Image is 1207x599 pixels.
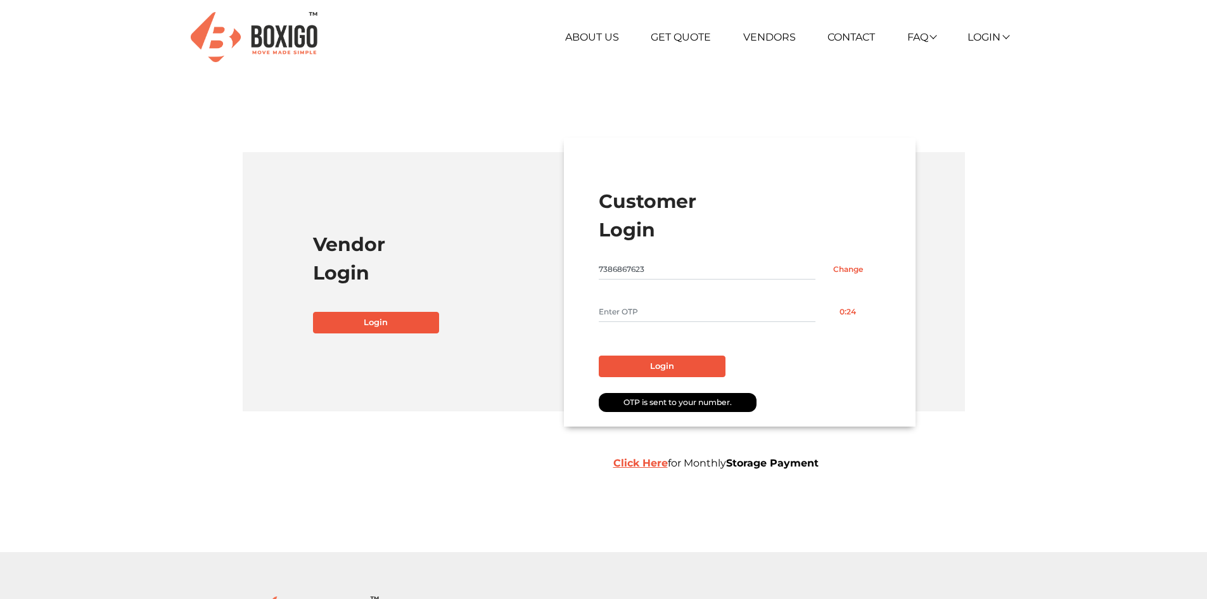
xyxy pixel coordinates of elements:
h1: Customer Login [599,187,880,244]
a: About Us [565,31,619,43]
button: 0:24 [815,302,880,322]
input: Change [815,259,880,280]
a: Contact [827,31,875,43]
div: OTP is sent to your number. [599,393,757,412]
input: Enter OTP [599,302,815,322]
img: Boxigo [191,12,317,62]
a: FAQ [907,31,936,43]
a: Click Here [613,457,668,469]
input: Mobile No [599,259,815,280]
a: Login [313,312,440,333]
a: Get Quote [651,31,711,43]
a: Vendors [743,31,796,43]
a: Login [968,31,1008,43]
div: for Monthly [604,456,965,471]
b: Storage Payment [726,457,819,469]
h1: Vendor Login [313,230,594,287]
button: Login [599,356,725,377]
